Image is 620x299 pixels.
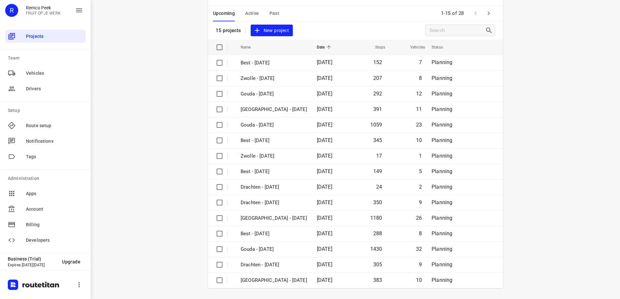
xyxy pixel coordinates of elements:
[373,137,382,143] span: 345
[5,203,86,216] div: Account
[5,30,86,43] div: Projects
[241,199,307,206] p: Drachten - Wednesday
[26,153,83,160] span: Tags
[419,168,422,174] span: 5
[402,43,425,51] span: Vehicles
[416,137,422,143] span: 10
[5,135,86,148] div: Notifications
[8,175,86,182] p: Administration
[317,137,332,143] span: [DATE]
[5,234,86,247] div: Developers
[241,121,307,129] p: Gouda - [DATE]
[419,230,422,237] span: 8
[419,184,422,190] span: 2
[245,9,259,17] span: Active
[373,91,382,97] span: 292
[26,122,83,129] span: Route setup
[62,259,80,264] span: Upgrade
[432,184,452,190] span: Planning
[5,4,18,17] div: R
[432,75,452,81] span: Planning
[367,43,386,51] span: Stops
[317,277,332,283] span: [DATE]
[5,150,86,163] div: Tags
[5,67,86,80] div: Vehicles
[317,199,332,205] span: [DATE]
[373,168,382,174] span: 149
[241,106,307,113] p: [GEOGRAPHIC_DATA] - [DATE]
[241,246,307,253] p: Gouda - Tuesday
[26,206,83,213] span: Account
[213,9,235,17] span: Upcoming
[432,246,452,252] span: Planning
[26,33,83,40] span: Projects
[373,230,382,237] span: 288
[370,246,382,252] span: 1430
[432,277,452,283] span: Planning
[26,237,83,244] span: Developers
[432,43,451,51] span: Status
[5,218,86,231] div: Billing
[373,261,382,268] span: 305
[57,256,86,268] button: Upgrade
[317,261,332,268] span: [DATE]
[317,122,332,128] span: [DATE]
[317,153,332,159] span: [DATE]
[5,82,86,95] div: Drivers
[432,59,452,65] span: Planning
[432,137,452,143] span: Planning
[8,55,86,61] p: Team
[241,230,307,238] p: Best - Tuesday
[416,246,422,252] span: 32
[26,138,83,145] span: Notifications
[26,11,61,16] p: FRUIT OP JE WERK
[416,215,422,221] span: 26
[317,106,332,112] span: [DATE]
[251,25,293,37] button: New project
[241,137,307,144] p: Best - Thursday
[5,187,86,200] div: Apps
[432,215,452,221] span: Planning
[8,263,57,267] p: Expires [DATE][DATE]
[241,277,307,284] p: Zwolle - Tuesday
[376,184,382,190] span: 24
[216,28,241,33] p: 15 projects
[469,7,482,20] span: Previous Page
[26,221,83,228] span: Billing
[317,75,332,81] span: [DATE]
[373,199,382,205] span: 350
[373,59,382,65] span: 152
[317,246,332,252] span: [DATE]
[432,153,452,159] span: Planning
[416,106,422,112] span: 11
[241,261,307,269] p: Drachten - Tuesday
[317,215,332,221] span: [DATE]
[26,85,83,92] span: Drivers
[432,230,452,237] span: Planning
[416,277,422,283] span: 10
[432,106,452,112] span: Planning
[241,183,307,191] p: Drachten - Thursday
[432,199,452,205] span: Planning
[419,153,422,159] span: 1
[432,168,452,174] span: Planning
[485,27,495,34] div: Search
[419,75,422,81] span: 8
[317,59,332,65] span: [DATE]
[241,152,307,160] p: Zwolle - Friday
[373,277,382,283] span: 383
[255,27,289,35] span: New project
[8,107,86,114] p: Setup
[317,168,332,174] span: [DATE]
[432,91,452,97] span: Planning
[419,199,422,205] span: 9
[26,70,83,77] span: Vehicles
[482,7,495,20] span: Next Page
[8,256,57,261] p: Business (Trial)
[317,91,332,97] span: [DATE]
[432,122,452,128] span: Planning
[419,261,422,268] span: 9
[241,75,307,82] p: Zwolle - [DATE]
[373,106,382,112] span: 391
[317,43,333,51] span: Date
